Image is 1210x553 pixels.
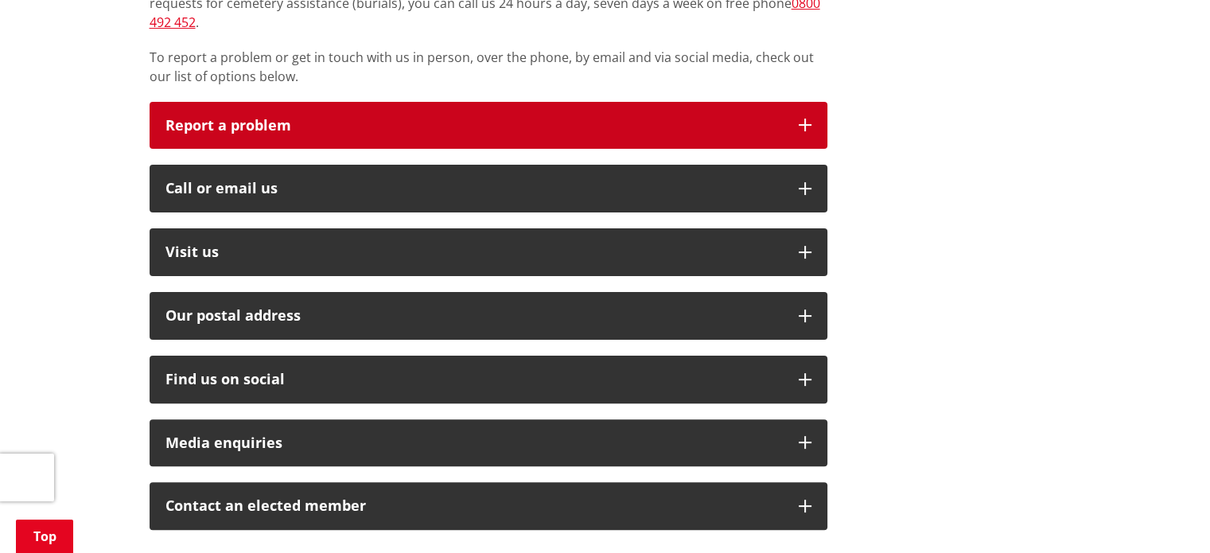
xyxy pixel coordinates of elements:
[150,292,827,340] button: Our postal address
[165,435,783,451] div: Media enquiries
[165,181,783,197] div: Call or email us
[1137,486,1194,543] iframe: Messenger Launcher
[165,308,783,324] h2: Our postal address
[165,118,783,134] p: Report a problem
[150,165,827,212] button: Call or email us
[150,48,827,86] p: To report a problem or get in touch with us in person, over the phone, by email and via social me...
[150,356,827,403] button: Find us on social
[165,372,783,387] div: Find us on social
[150,482,827,530] button: Contact an elected member
[165,244,783,260] p: Visit us
[165,498,783,514] p: Contact an elected member
[150,228,827,276] button: Visit us
[150,102,827,150] button: Report a problem
[150,419,827,467] button: Media enquiries
[16,520,73,553] a: Top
